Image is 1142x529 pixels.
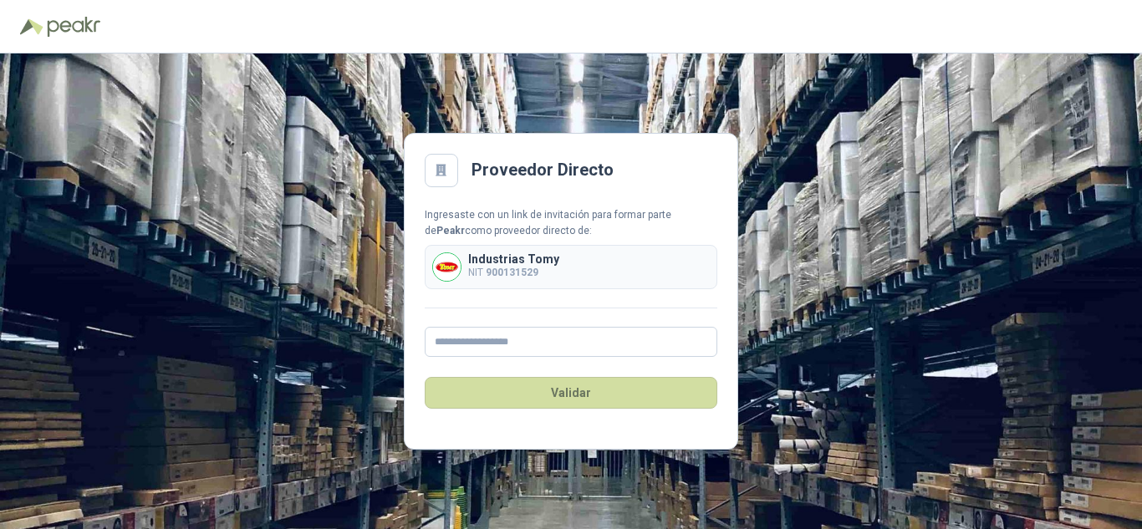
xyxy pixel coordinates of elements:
img: Logo [20,18,43,35]
img: Company Logo [433,253,461,281]
b: 900131529 [486,267,538,278]
p: NIT [468,265,559,281]
b: Peakr [436,225,465,237]
div: Ingresaste con un link de invitación para formar parte de como proveedor directo de: [425,207,717,239]
h2: Proveedor Directo [472,157,614,183]
button: Validar [425,377,717,409]
p: Industrias Tomy [468,253,559,265]
img: Peakr [47,17,100,37]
